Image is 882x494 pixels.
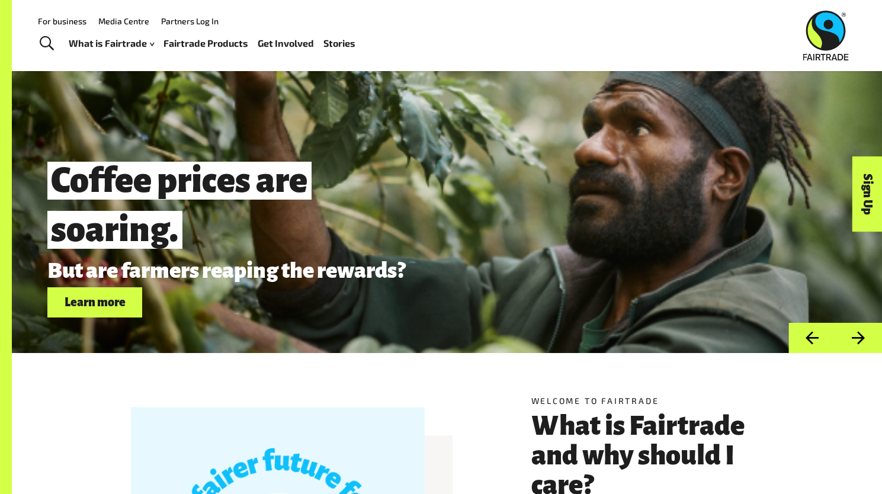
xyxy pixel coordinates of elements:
h5: Welcome to Fairtrade [531,394,764,407]
a: Partners Log In [161,16,219,26]
span: Coffee prices are soaring. [47,162,312,249]
a: Toggle Search [32,29,61,59]
a: Get Involved [258,35,314,52]
button: Previous [788,323,835,353]
a: Fairtrade Products [163,35,248,52]
img: Fairtrade Australia New Zealand logo [803,11,849,60]
a: Stories [323,35,355,52]
a: Media Centre [98,16,149,26]
a: For business [38,16,86,26]
p: But are farmers reaping the rewards? [47,259,711,283]
a: What is Fairtrade [69,35,154,52]
button: Next [835,323,882,353]
a: Learn more [47,287,142,317]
